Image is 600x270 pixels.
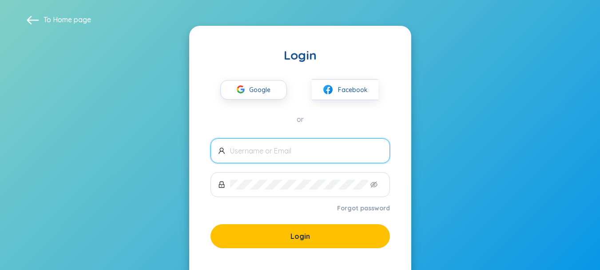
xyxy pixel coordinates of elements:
a: Forgot password [337,204,390,213]
span: eye-invisible [370,181,377,188]
input: Username or Email [230,146,382,156]
span: Google [249,81,275,99]
button: facebookFacebook [312,79,378,100]
button: Google [220,80,287,100]
div: Login [211,47,390,63]
span: To [44,15,91,24]
span: user [218,147,225,154]
button: Login [211,224,390,248]
img: facebook [322,84,334,95]
a: Home page [53,15,91,24]
span: lock [218,181,225,188]
div: or [211,114,390,124]
span: Facebook [338,85,368,95]
span: Login [290,231,310,241]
